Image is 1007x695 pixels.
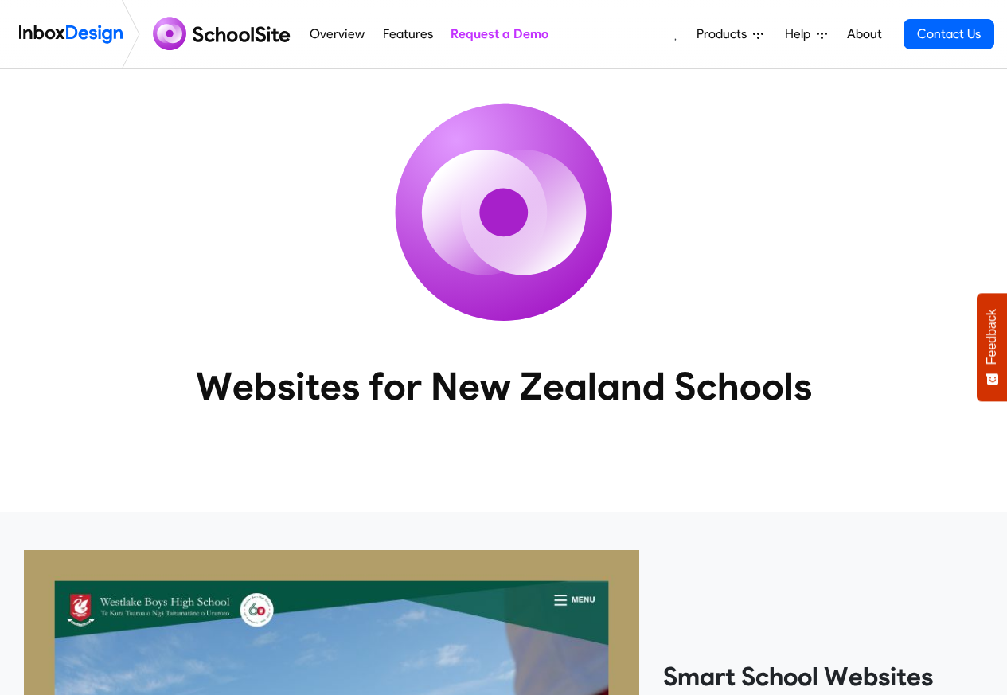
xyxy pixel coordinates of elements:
[904,19,994,49] a: Contact Us
[446,18,552,50] a: Request a Demo
[690,18,770,50] a: Products
[361,69,647,356] img: icon_schoolsite.svg
[126,362,882,410] heading: Websites for New Zealand Schools
[842,18,886,50] a: About
[306,18,369,50] a: Overview
[785,25,817,44] span: Help
[977,293,1007,401] button: Feedback - Show survey
[697,25,753,44] span: Products
[146,15,301,53] img: schoolsite logo
[779,18,833,50] a: Help
[378,18,437,50] a: Features
[985,309,999,365] span: Feedback
[663,661,983,693] heading: Smart School Websites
